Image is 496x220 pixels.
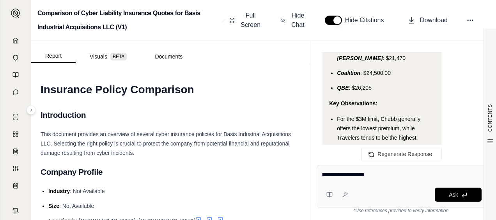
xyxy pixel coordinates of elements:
span: BETA [110,53,127,60]
span: QBE [337,85,349,91]
a: Home [5,33,26,48]
span: Hide Chat [290,11,306,30]
span: Industry [48,188,70,194]
strong: Key Observations: [329,100,377,106]
span: Hide Citations [345,16,389,25]
span: : Not Available [59,203,94,209]
span: : $21,470 [383,55,406,61]
button: Visuals [76,50,141,63]
span: Download [420,16,448,25]
button: Ask [435,188,482,202]
button: Expand sidebar [8,5,23,21]
a: Single Policy [5,109,26,125]
span: CONTENTS [487,104,493,132]
span: Ask [449,192,458,198]
button: Download [404,12,451,28]
button: Documents [141,50,197,63]
h2: Introduction [41,107,301,123]
a: Documents Vault [5,50,26,66]
span: This document provides an overview of several cyber insurance policies for Basis Industrial Acqui... [41,131,291,156]
span: : $24,500.00 [360,70,391,76]
a: Custom Report [5,161,26,176]
span: Size [48,203,59,209]
a: Prompt Library [5,67,26,83]
h1: Insurance Policy Comparison [41,79,301,101]
a: Coverage Table [5,178,26,193]
img: Expand sidebar [11,9,20,18]
h2: Comparison of Cyber Liability Insurance Quotes for Basis Industrial Acquisitions LLC (V1) [37,6,219,34]
span: : Not Available [70,188,105,194]
span: : $26,205 [349,85,372,91]
span: For the $3M limit, Chubb generally offers the lowest premium, while Travelers tends to be the hig... [337,116,420,141]
a: Claim Coverage [5,144,26,159]
button: Hide Chat [277,8,309,33]
button: Expand sidebar [27,105,36,115]
span: Regenerate Response [377,151,432,157]
div: *Use references provided to verify information. [317,208,487,214]
a: Chat [5,84,26,100]
span: Full Screen [239,11,262,30]
a: Policy Comparisons [5,126,26,142]
button: Regenerate Response [361,148,442,160]
button: Full Screen [226,8,265,33]
a: Contract Analysis [5,203,26,218]
button: Report [31,50,76,63]
span: [PERSON_NAME] & [PERSON_NAME] [337,46,388,61]
span: Coalition [337,70,360,76]
h2: Company Profile [41,164,301,180]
